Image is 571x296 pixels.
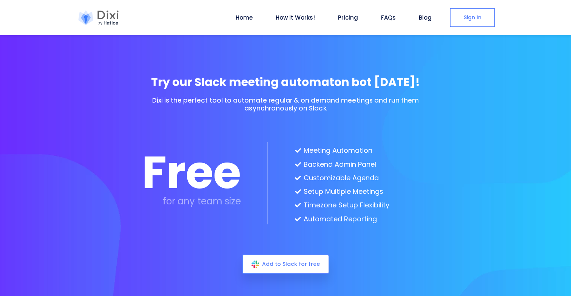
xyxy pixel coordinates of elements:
a: Pricing [335,13,361,22]
li: Customizable Agenda [295,173,389,183]
li: Automated Reporting [295,214,389,224]
h2: Try our Slack meeting automaton bot [DATE]! [142,75,429,89]
a: Add to Slack for free [242,255,329,274]
h6: Dixi is the perfect tool to automate regular & on demand meetings and run them asynchronously on ... [142,97,429,112]
li: Setup Multiple Meetings [295,186,389,197]
h6: for any team size [142,197,241,206]
a: FAQs [378,13,399,22]
h3: Free [142,155,241,189]
li: Timezone Setup Flexibility [295,200,389,210]
img: slack-icon [252,261,259,268]
li: Backend Admin Panel [295,159,389,170]
span: Add to Slack for free [262,260,320,268]
li: Meeting Automation [295,145,389,156]
a: Blog [416,13,435,22]
a: Home [233,13,256,22]
a: How it Works! [273,13,318,22]
a: Sign In [450,8,495,27]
